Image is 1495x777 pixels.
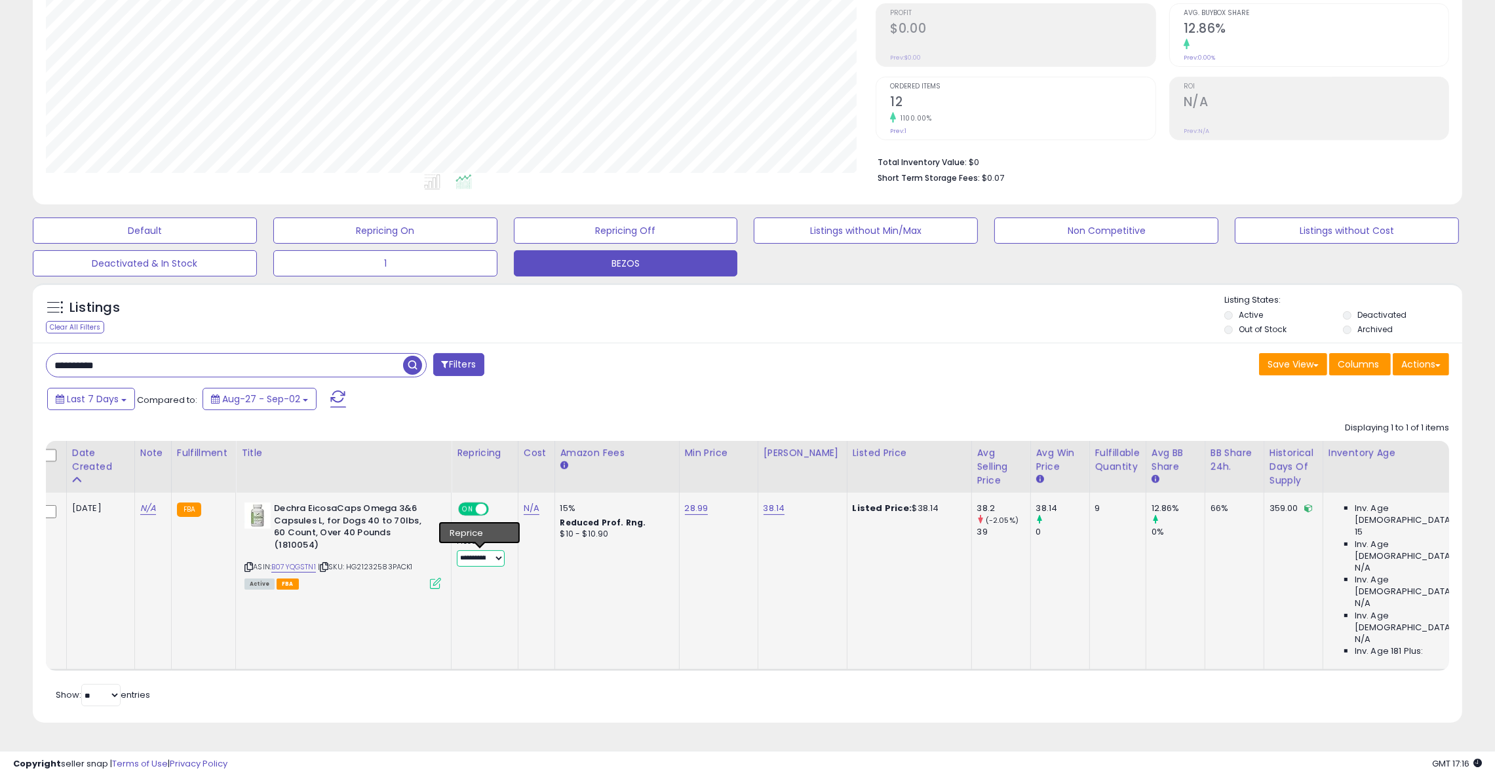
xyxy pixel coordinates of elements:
button: Repricing On [273,218,497,244]
small: Avg Win Price. [1036,474,1044,485]
div: Note [140,446,166,460]
button: Listings without Cost [1235,218,1459,244]
p: Listing States: [1224,294,1462,307]
span: Inv. Age [DEMOGRAPHIC_DATA]: [1355,539,1475,562]
span: Inv. Age [DEMOGRAPHIC_DATA]: [1355,502,1475,526]
strong: Copyright [13,757,61,770]
div: 0% [1152,526,1205,538]
button: BEZOS [514,250,738,276]
div: BB Share 24h. [1211,446,1258,474]
span: N/A [1355,597,1370,609]
span: Aug-27 - Sep-02 [222,392,300,406]
a: 28.99 [685,502,709,515]
small: FBA [177,502,201,517]
b: Total Inventory Value: [878,157,967,168]
div: Historical Days Of Supply [1270,446,1317,487]
h2: 12 [890,94,1155,112]
button: Listings without Min/Max [754,218,978,244]
span: FBA [277,578,299,590]
div: [PERSON_NAME] [764,446,842,460]
div: Avg Win Price [1036,446,1084,474]
button: Non Competitive [994,218,1218,244]
span: Profit [890,10,1155,17]
div: [DATE] [72,502,125,514]
span: Columns [1338,358,1379,371]
small: Prev: N/A [1184,127,1209,135]
span: Last 7 Days [67,392,119,406]
div: 38.2 [977,502,1030,514]
div: Title [241,446,446,460]
span: N/A [1355,634,1370,645]
div: 39 [977,526,1030,538]
b: Listed Price: [853,502,912,514]
div: ASIN: [244,502,441,588]
label: Deactivated [1357,309,1407,320]
button: 1 [273,250,497,276]
b: Reduced Prof. Rng. [560,517,646,528]
span: $0.07 [982,172,1004,184]
div: Preset: [457,537,508,566]
button: Repricing Off [514,218,738,244]
label: Active [1239,309,1263,320]
div: Clear All Filters [46,321,104,333]
span: | SKU: HG21232583PACK1 [318,561,413,572]
span: Inv. Age 181 Plus: [1355,645,1424,657]
span: 2025-09-10 17:16 GMT [1432,757,1482,770]
div: Avg BB Share [1152,446,1199,474]
label: Out of Stock [1239,324,1287,335]
span: Show: entries [56,689,150,701]
span: ON [459,504,476,515]
small: 1100.00% [896,113,931,123]
div: 15% [560,502,669,514]
button: Default [33,218,257,244]
div: 359.00 [1270,502,1313,514]
span: Avg. Buybox Share [1184,10,1448,17]
div: Listed Price [853,446,966,460]
div: 12.86% [1152,502,1205,514]
div: Displaying 1 to 1 of 1 items [1345,422,1449,434]
div: 9 [1095,502,1136,514]
button: Deactivated & In Stock [33,250,257,276]
button: Aug-27 - Sep-02 [203,388,317,410]
div: Repricing [457,446,513,460]
label: Archived [1357,324,1393,335]
h2: $0.00 [890,21,1155,39]
img: 414dDUPA0bL._SL40_.jpg [244,502,271,529]
a: N/A [524,502,539,515]
button: Columns [1329,353,1391,375]
a: Terms of Use [112,757,168,770]
b: Dechra EicosaCaps Omega 3&6 Capsules L, for Dogs 40 to 70lbs, 60 Count, Over 40 Pounds (1810054) [274,502,433,554]
div: Fulfillable Quantity [1095,446,1140,474]
h5: Listings [69,299,120,317]
button: Actions [1393,353,1449,375]
div: Cost [524,446,549,460]
small: Avg BB Share. [1152,474,1159,485]
small: Prev: $0.00 [890,54,921,62]
span: ROI [1184,83,1448,90]
div: Min Price [685,446,752,460]
div: 0 [1036,526,1089,538]
div: Fulfillment [177,446,230,460]
div: Amazon Fees [560,446,674,460]
span: Inv. Age [DEMOGRAPHIC_DATA]-180: [1355,610,1475,634]
span: Compared to: [137,394,197,406]
a: 38.14 [764,502,785,515]
button: Save View [1259,353,1327,375]
button: Filters [433,353,484,376]
small: (-2.05%) [986,515,1019,525]
h2: 12.86% [1184,21,1448,39]
a: N/A [140,502,156,515]
span: N/A [1355,562,1370,574]
small: Prev: 1 [890,127,906,135]
h2: N/A [1184,94,1448,112]
button: Last 7 Days [47,388,135,410]
span: Ordered Items [890,83,1155,90]
div: Amazon AI * [457,523,508,535]
div: $38.14 [853,502,961,514]
div: Date Created [72,446,129,474]
small: Prev: 0.00% [1184,54,1215,62]
div: 38.14 [1036,502,1089,514]
b: Short Term Storage Fees: [878,172,980,183]
div: $10 - $10.90 [560,529,669,540]
li: $0 [878,153,1439,169]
